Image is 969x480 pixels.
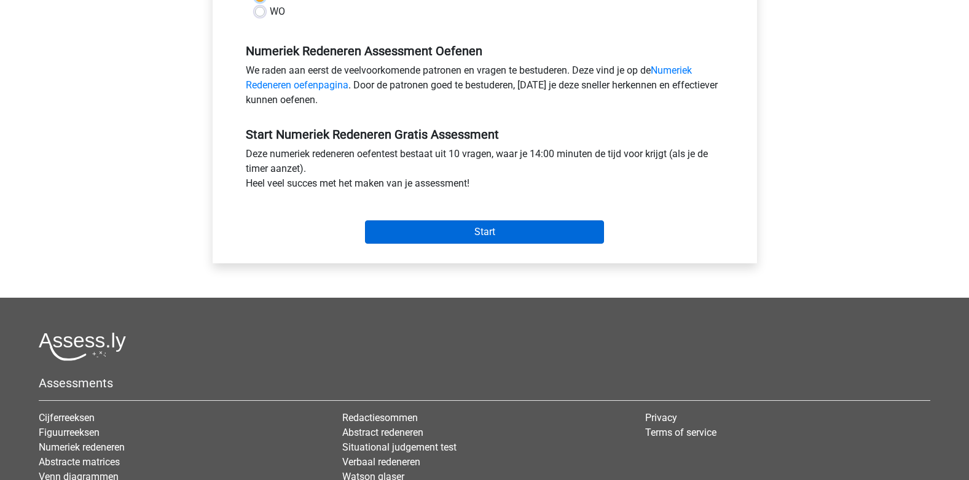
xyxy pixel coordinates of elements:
[39,376,930,390] h5: Assessments
[342,441,457,453] a: Situational judgement test
[39,427,100,438] a: Figuurreeksen
[342,427,423,438] a: Abstract redeneren
[270,4,285,19] label: WO
[246,64,692,91] a: Numeriek Redeneren oefenpagina
[237,147,733,196] div: Deze numeriek redeneren oefentest bestaat uit 10 vragen, waar je 14:00 minuten de tijd voor krijg...
[39,412,95,424] a: Cijferreeksen
[342,412,418,424] a: Redactiesommen
[237,63,733,112] div: We raden aan eerst de veelvoorkomende patronen en vragen te bestuderen. Deze vind je op de . Door...
[39,456,120,468] a: Abstracte matrices
[246,44,724,58] h5: Numeriek Redeneren Assessment Oefenen
[246,127,724,142] h5: Start Numeriek Redeneren Gratis Assessment
[342,456,420,468] a: Verbaal redeneren
[645,412,677,424] a: Privacy
[39,332,126,361] img: Assessly logo
[645,427,716,438] a: Terms of service
[365,220,604,244] input: Start
[39,441,125,453] a: Numeriek redeneren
